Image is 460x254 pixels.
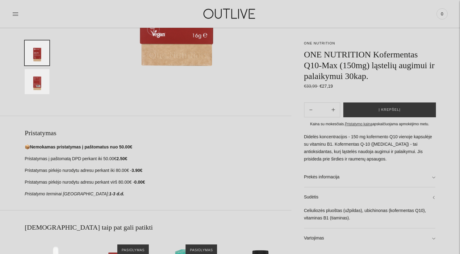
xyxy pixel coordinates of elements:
[438,10,446,18] span: 0
[191,3,269,24] img: OUTLIVE
[116,156,127,161] strong: 2.50€
[304,84,319,89] s: €33,99
[304,102,317,117] button: Add product quantity
[25,128,291,138] h2: Pristatymas
[25,191,109,196] em: Pristatymo terminai [GEOGRAPHIC_DATA]:
[109,191,124,196] strong: 1-3 d.d.
[25,69,49,94] button: Translation missing: en.general.accessibility.image_thumbail
[304,133,436,163] p: Didelės koncentracijos - 150 mg kofermento Q10 vienoje kapsulėje su vitaminu B1. Kofermentas Q-10...
[25,155,291,163] p: Pristatymas į paštomatą DPD perkant iki 50.00€
[134,180,145,185] strong: 0.00€
[304,228,436,248] a: Vartojimas
[304,167,436,187] a: Prekės informacija
[25,179,291,186] p: Pristatymas pirkėjo nurodytu adresu perkant virš 80.00€ -
[25,144,291,151] p: 📦
[304,49,436,81] h1: ONE NUTRITION Kofermentas Q10-Max (150mg) ląstelių augimui ir palaikymui 30kap.
[132,168,142,173] strong: 3.90€
[304,41,335,45] a: ONE NUTRITION
[345,122,372,126] a: Pristatymo kaina
[327,102,340,117] button: Subtract product quantity
[378,107,400,113] span: Į krepšelį
[343,102,436,117] button: Į krepšelį
[304,187,436,207] a: Sudėtis
[437,7,448,21] a: 0
[25,40,49,65] button: Translation missing: en.general.accessibility.image_thumbail
[25,167,291,174] p: Pristatymas pirkėjo nurodytu adresu perkant iki 80.00€ -
[30,144,132,149] strong: Nemokamas pristatymas į paštomatus nuo 50.00€
[317,105,327,114] input: Product quantity
[25,223,291,232] h2: [DEMOGRAPHIC_DATA] taip pat gali patikti
[304,207,436,228] div: Celiuliozės pluoštas (užpildas), ubichinonas (kofermentas Q10), vitaminas B1 (tiaminas).
[320,84,333,89] span: €27,19
[304,121,436,127] div: Kaina su mokesčiais. apskaičiuojama apmokėjimo metu.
